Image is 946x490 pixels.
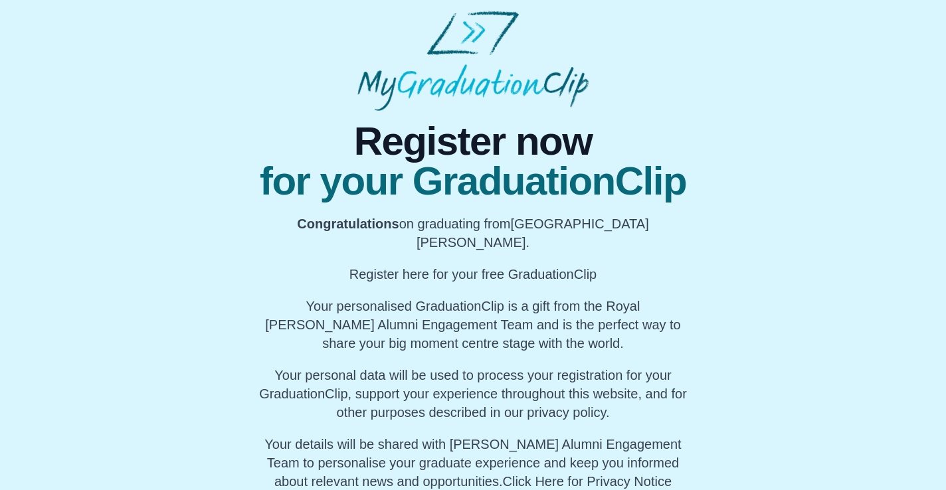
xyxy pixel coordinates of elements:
[503,474,672,489] a: Click Here for Privacy Notice
[297,216,399,231] b: Congratulations
[264,437,681,489] span: Your details will be shared with [PERSON_NAME] Alumni Engagement Team to personalise your graduat...
[252,161,694,201] span: for your GraduationClip
[357,11,589,111] img: MyGraduationClip
[252,214,694,252] p: on graduating from [GEOGRAPHIC_DATA][PERSON_NAME].
[252,122,694,161] span: Register now
[252,297,694,353] p: Your personalised GraduationClip is a gift from the Royal [PERSON_NAME] Alumni Engagement Team an...
[252,366,694,422] p: Your personal data will be used to process your registration for your GraduationClip, support you...
[252,265,694,284] p: Register here for your free GraduationClip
